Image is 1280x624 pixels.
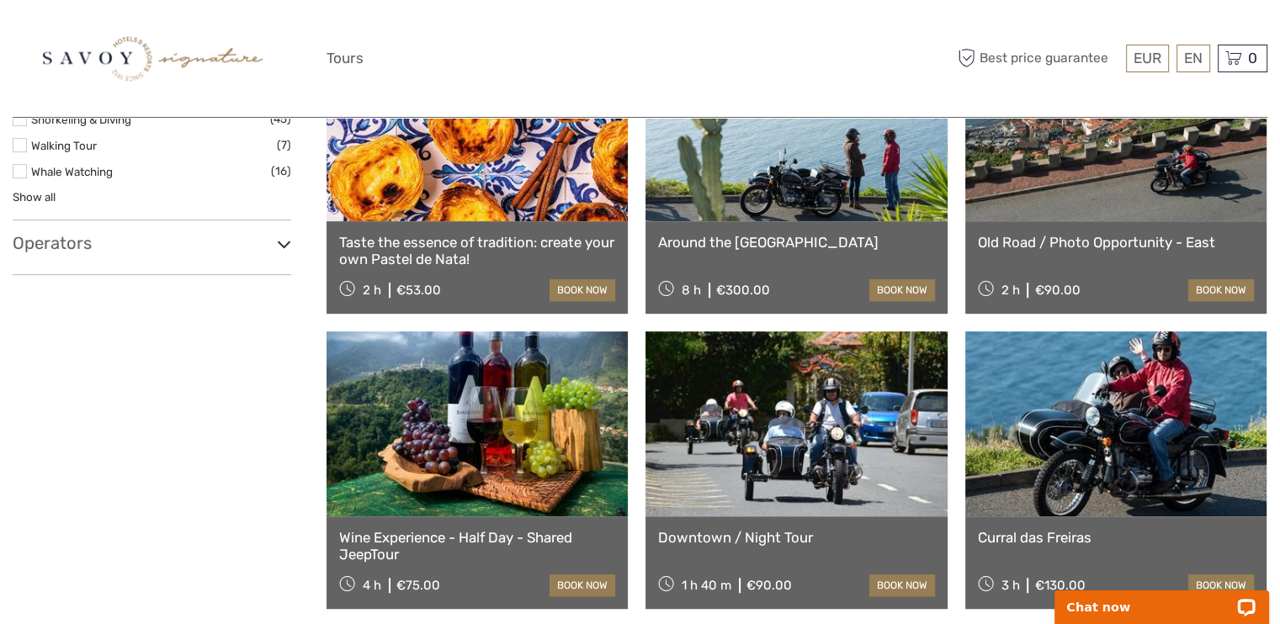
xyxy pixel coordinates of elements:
[978,529,1254,546] a: Curral das Freiras
[550,574,615,596] a: book now
[327,46,364,71] a: Tours
[271,161,291,181] span: (16)
[746,578,792,593] div: €90.00
[1034,578,1085,593] div: €130.00
[1034,283,1080,298] div: €90.00
[31,139,97,152] a: Walking Tour
[363,578,381,593] span: 4 h
[31,113,131,126] a: Snorkeling & Diving
[869,279,935,301] a: book now
[339,529,615,563] a: Wine Experience - Half Day - Shared JeepTour
[1044,571,1280,624] iframe: LiveChat chat widget
[396,578,440,593] div: €75.00
[40,13,264,104] img: 3277-1c346890-c6f6-4fa1-a3ad-f4ea560112ad_logo_big.png
[31,165,113,178] a: Whale Watching
[1188,279,1254,301] a: book now
[658,529,934,546] a: Downtown / Night Tour
[1176,45,1210,72] div: EN
[682,578,731,593] span: 1 h 40 m
[1245,50,1260,66] span: 0
[13,233,291,253] h3: Operators
[682,283,701,298] span: 8 h
[1001,283,1019,298] span: 2 h
[953,45,1122,72] span: Best price guarantee
[339,234,615,268] a: Taste the essence of tradition: create your own Pastel de Nata!
[13,190,56,204] a: Show all
[716,283,770,298] div: €300.00
[1001,578,1019,593] span: 3 h
[363,283,381,298] span: 2 h
[550,279,615,301] a: book now
[396,283,441,298] div: €53.00
[277,135,291,155] span: (7)
[869,574,935,596] a: book now
[1134,50,1161,66] span: EUR
[978,234,1254,251] a: Old Road / Photo Opportunity - East
[658,234,934,251] a: Around the [GEOGRAPHIC_DATA]
[270,109,291,129] span: (45)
